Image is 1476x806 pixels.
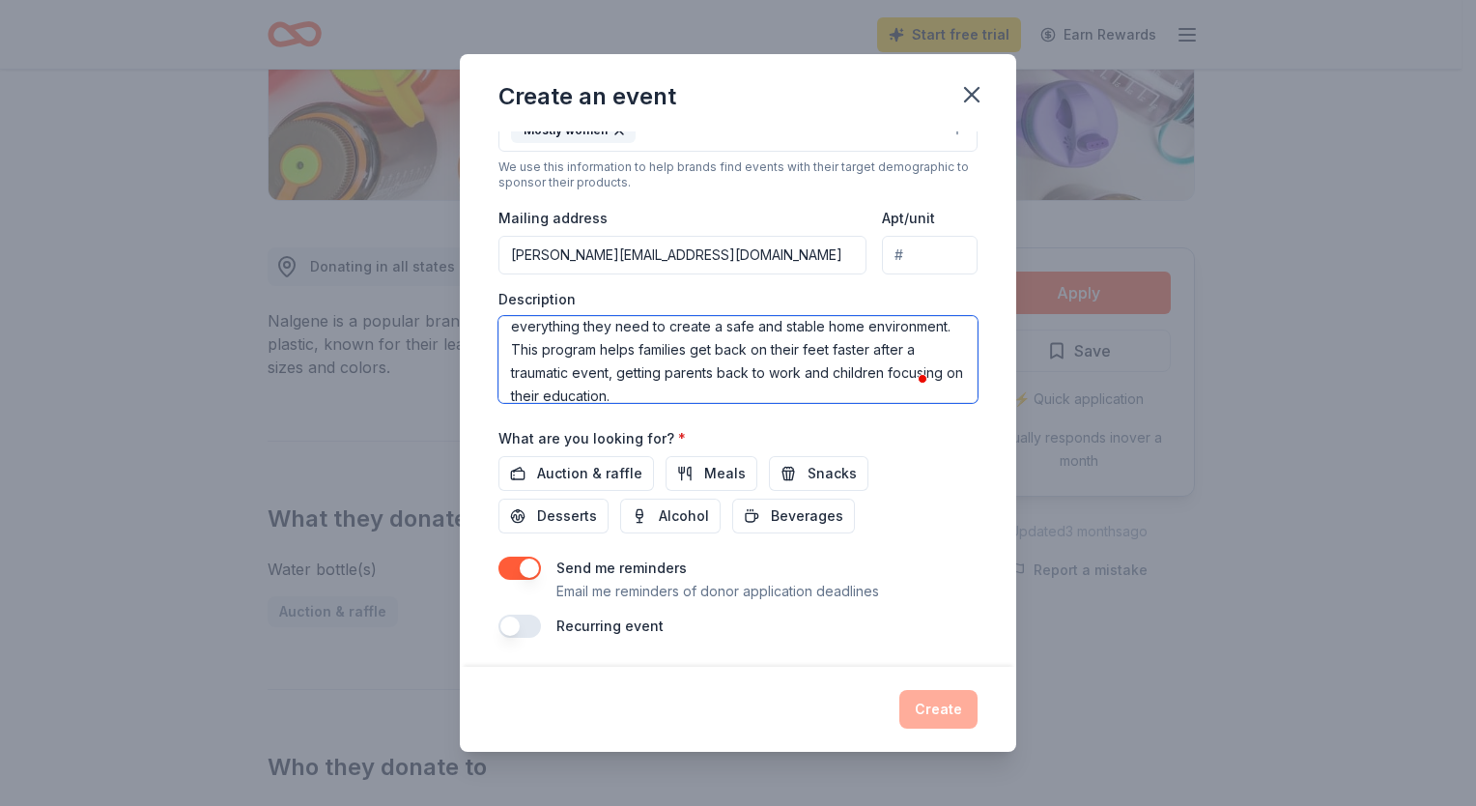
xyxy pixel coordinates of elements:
label: Mailing address [498,209,608,228]
textarea: To enrich screen reader interactions, please activate Accessibility in Grammarly extension settings [498,316,978,403]
span: Desserts [537,504,597,528]
span: Beverages [771,504,843,528]
button: Snacks [769,456,868,491]
label: What are you looking for? [498,429,686,448]
button: Meals [666,456,757,491]
div: We use this information to help brands find events with their target demographic to sponsor their... [498,159,978,190]
input: # [882,236,978,274]
span: Snacks [808,462,857,485]
p: Email me reminders of donor application deadlines [556,580,879,603]
button: Desserts [498,499,609,533]
label: Recurring event [556,618,664,634]
button: Beverages [732,499,855,533]
span: Alcohol [659,504,709,528]
label: Description [498,290,576,309]
button: Auction & raffle [498,456,654,491]
input: Enter a US address [498,236,866,274]
span: Auction & raffle [537,462,642,485]
button: Alcohol [620,499,721,533]
span: Meals [704,462,746,485]
div: Create an event [498,81,676,112]
label: Send me reminders [556,560,687,576]
label: Apt/unit [882,209,935,228]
